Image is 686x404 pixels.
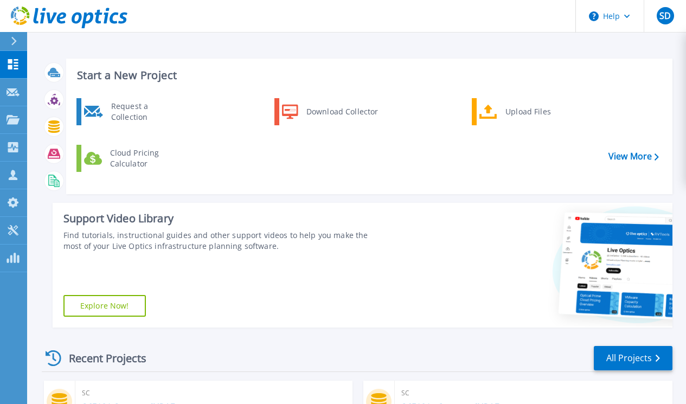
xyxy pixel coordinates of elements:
div: Upload Files [500,101,580,123]
span: SD [659,11,671,20]
span: SC [401,387,666,399]
a: All Projects [594,346,672,370]
div: Cloud Pricing Calculator [105,148,185,169]
a: Explore Now! [63,295,146,317]
a: Cloud Pricing Calculator [76,145,188,172]
h3: Start a New Project [77,69,658,81]
div: Download Collector [301,101,383,123]
a: Request a Collection [76,98,188,125]
div: Find tutorials, instructional guides and other support videos to help you make the most of your L... [63,230,386,252]
a: Upload Files [472,98,583,125]
span: SC [82,387,347,399]
a: Download Collector [274,98,386,125]
div: Recent Projects [42,345,161,371]
div: Request a Collection [106,101,185,123]
a: View More [608,151,659,162]
div: Support Video Library [63,211,386,226]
